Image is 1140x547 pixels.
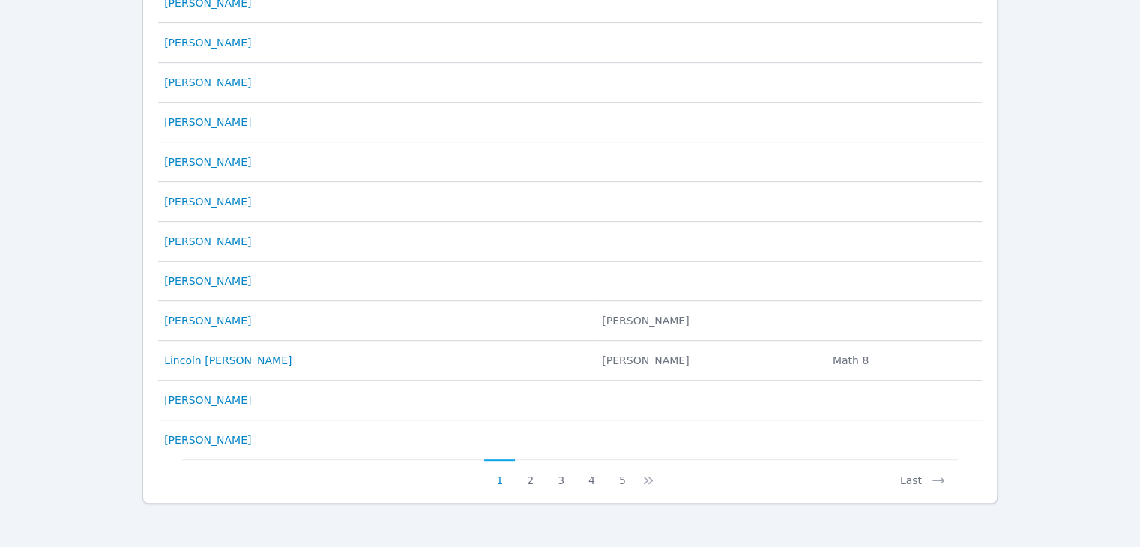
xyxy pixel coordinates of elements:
[164,35,251,50] a: [PERSON_NAME]
[164,154,251,169] a: [PERSON_NAME]
[164,353,292,368] a: Lincoln [PERSON_NAME]
[515,459,546,488] button: 2
[158,262,982,301] tr: [PERSON_NAME]
[607,459,638,488] button: 5
[164,313,251,328] a: [PERSON_NAME]
[576,459,607,488] button: 4
[158,23,982,63] tr: [PERSON_NAME]
[158,341,982,381] tr: Lincoln [PERSON_NAME] [PERSON_NAME]Math 8
[158,182,982,222] tr: [PERSON_NAME]
[158,420,982,459] tr: [PERSON_NAME]
[164,194,251,209] a: [PERSON_NAME]
[164,234,251,249] a: [PERSON_NAME]
[546,459,576,488] button: 3
[164,75,251,90] a: [PERSON_NAME]
[158,222,982,262] tr: [PERSON_NAME]
[158,381,982,420] tr: [PERSON_NAME]
[164,393,251,408] a: [PERSON_NAME]
[158,301,982,341] tr: [PERSON_NAME] [PERSON_NAME]
[484,459,515,488] button: 1
[602,353,815,368] div: [PERSON_NAME]
[833,353,973,368] li: Math 8
[158,63,982,103] tr: [PERSON_NAME]
[158,103,982,142] tr: [PERSON_NAME]
[158,142,982,182] tr: [PERSON_NAME]
[164,115,251,130] a: [PERSON_NAME]
[888,459,958,488] button: Last
[164,273,251,288] a: [PERSON_NAME]
[602,313,815,328] div: [PERSON_NAME]
[164,432,251,447] a: [PERSON_NAME]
